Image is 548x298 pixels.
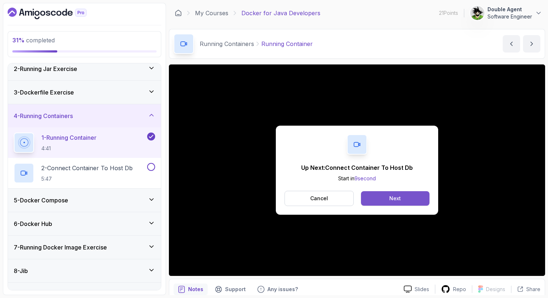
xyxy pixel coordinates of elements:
[14,266,28,275] h3: 8 - Jib
[14,133,155,153] button: 1-Running Container4:41
[241,9,320,17] p: Docker for Java Developers
[211,284,250,295] button: Support button
[435,285,472,294] a: Repo
[511,286,540,293] button: Share
[8,189,161,212] button: 5-Docker Compose
[526,286,540,293] p: Share
[14,88,74,97] h3: 3 - Dockerfile Exercise
[12,37,25,44] span: 31 %
[195,9,228,17] a: My Courses
[361,191,429,206] button: Next
[453,286,466,293] p: Repo
[354,175,376,181] span: 9 second
[8,236,161,259] button: 7-Running Docker Image Exercise
[188,286,203,293] p: Notes
[8,212,161,235] button: 6-Docker Hub
[8,8,103,19] a: Dashboard
[41,164,133,172] p: 2 - Connect Container To Host Db
[14,219,52,228] h3: 6 - Docker Hub
[14,243,107,252] h3: 7 - Running Docker Image Exercise
[415,286,429,293] p: Slides
[398,285,435,293] a: Slides
[523,35,540,53] button: next content
[470,6,542,20] button: user profile imageDouble AgentSoftware Engineer
[14,64,77,73] h3: 2 - Running Jar Exercise
[175,9,182,17] a: Dashboard
[14,163,155,183] button: 2-Connect Container To Host Db5:47
[41,145,96,152] p: 4:41
[8,104,161,127] button: 4-Running Containers
[225,286,246,293] p: Support
[8,259,161,282] button: 8-Jib
[41,175,133,182] p: 5:47
[14,196,68,205] h3: 5 - Docker Compose
[267,286,298,293] p: Any issues?
[301,175,413,182] p: Start in
[439,9,458,17] p: 21 Points
[503,35,520,53] button: previous content
[200,39,254,48] p: Running Containers
[174,284,208,295] button: notes button
[486,286,505,293] p: Designs
[12,37,55,44] span: completed
[41,133,96,142] p: 1 - Running Container
[14,112,73,120] h3: 4 - Running Containers
[389,195,401,202] div: Next
[301,163,413,172] p: Up Next: Connect Container To Host Db
[310,195,328,202] p: Cancel
[487,6,532,13] p: Double Agent
[8,81,161,104] button: 3-Dockerfile Exercise
[253,284,302,295] button: Feedback button
[285,191,354,206] button: Cancel
[487,13,532,20] p: Software Engineer
[169,64,545,276] iframe: 1 - Running Container
[261,39,313,48] p: Running Container
[8,57,161,80] button: 2-Running Jar Exercise
[470,6,484,20] img: user profile image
